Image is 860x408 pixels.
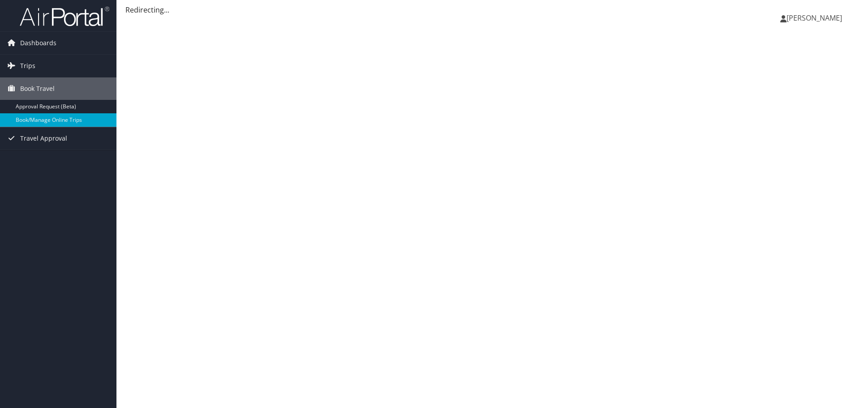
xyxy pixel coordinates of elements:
[20,55,35,77] span: Trips
[20,32,56,54] span: Dashboards
[20,127,67,150] span: Travel Approval
[780,4,851,31] a: [PERSON_NAME]
[787,13,842,23] span: [PERSON_NAME]
[20,77,55,100] span: Book Travel
[125,4,851,15] div: Redirecting...
[20,6,109,27] img: airportal-logo.png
